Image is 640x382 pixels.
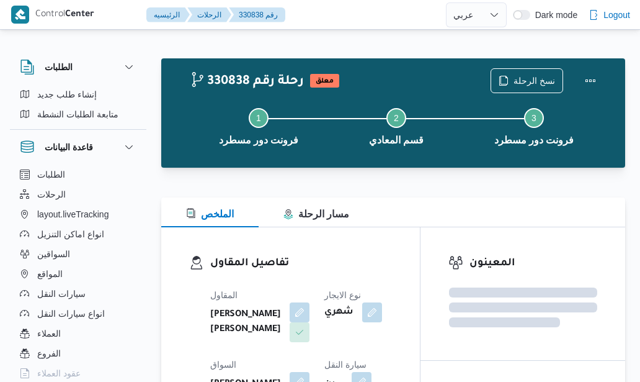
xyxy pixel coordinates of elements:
h3: المعينون [469,255,597,272]
span: معلق [310,74,339,88]
button: Logout [584,2,635,27]
span: الرحلات [37,187,66,202]
span: المواقع [37,266,63,281]
button: قاعدة البيانات [20,140,136,155]
span: layout.liveTracking [37,207,109,222]
span: 3 [531,113,536,123]
button: الطلبات [20,60,136,75]
button: المواقع [15,264,141,284]
button: قسم المعادي [327,93,465,158]
button: سيارات النقل [15,284,141,304]
button: الرحلات [187,7,231,22]
button: نسخ الرحلة [491,68,563,93]
span: 1 [256,113,261,123]
span: Dark mode [530,10,577,20]
button: العملاء [15,324,141,343]
span: مسار الرحلة [283,209,349,219]
span: إنشاء طلب جديد [37,87,97,102]
button: إنشاء طلب جديد [15,84,141,104]
span: انواع سيارات النقل [37,306,105,321]
span: الفروع [37,346,61,361]
button: السواقين [15,244,141,264]
button: انواع اماكن التنزيل [15,224,141,244]
span: نوع الايجار [324,290,361,300]
button: فرونت دور مسطرد [190,93,327,158]
span: سيارة النقل [324,360,367,370]
button: الفروع [15,343,141,363]
button: 330838 رقم [229,7,285,22]
h3: تفاصيل المقاول [210,255,392,272]
b: معلق [316,78,334,85]
button: الرئيسيه [146,7,190,22]
button: Actions [578,68,603,93]
h3: قاعدة البيانات [45,140,93,155]
button: layout.liveTracking [15,204,141,224]
span: نسخ الرحلة [513,73,555,88]
span: فرونت دور مسطرد [219,133,299,148]
span: قسم المعادي [369,133,424,148]
span: فرونت دور مسطرد [494,133,574,148]
button: فرونت دور مسطرد [465,93,603,158]
img: X8yXhbKr1z7QwAAAABJRU5ErkJggg== [11,6,29,24]
span: سيارات النقل [37,286,86,301]
span: الطلبات [37,167,65,182]
h2: 330838 رحلة رقم [190,74,304,90]
button: الطلبات [15,165,141,184]
button: الرحلات [15,184,141,204]
span: الملخص [186,209,234,219]
div: الطلبات [10,84,146,129]
span: السواق [210,360,236,370]
span: المقاول [210,290,238,300]
span: عقود العملاء [37,366,81,381]
span: Logout [603,7,630,22]
button: انواع سيارات النقل [15,304,141,324]
span: 2 [394,113,399,123]
span: العملاء [37,326,61,341]
span: متابعة الطلبات النشطة [37,107,118,122]
button: متابعة الطلبات النشطة [15,104,141,124]
h3: الطلبات [45,60,73,75]
b: [PERSON_NAME] [PERSON_NAME] [210,307,281,337]
b: شهري [324,305,353,320]
b: Center [65,10,94,20]
span: انواع اماكن التنزيل [37,227,104,242]
span: السواقين [37,247,70,261]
